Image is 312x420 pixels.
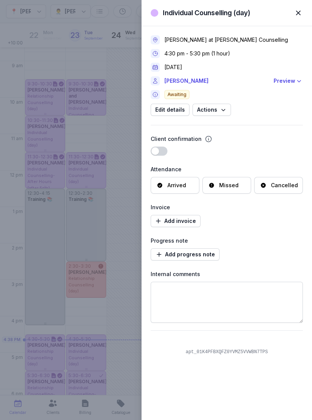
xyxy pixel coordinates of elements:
div: Individual Counselling (day) [163,8,250,17]
span: Awaiting [164,90,189,99]
div: 4:30 pm - 5:30 pm (1 hour) [164,50,230,57]
div: Client confirmation [151,134,202,144]
span: Add invoice [155,216,196,226]
div: Missed [219,182,239,189]
div: Internal comments [151,270,303,279]
span: Edit details [155,105,185,114]
button: Preview [274,76,303,85]
button: Actions [193,104,231,116]
div: Cancelled [271,182,298,189]
div: Invoice [151,203,303,212]
div: Attendance [151,165,303,174]
div: Preview [274,76,295,85]
div: [DATE] [164,63,182,71]
div: [PERSON_NAME] at [PERSON_NAME] Counselling [164,36,288,44]
a: [PERSON_NAME] [164,76,269,85]
span: Actions [197,105,226,114]
div: apt_01K4PFBXQFZ0YVMZ5VVWBN7TPS [183,349,271,355]
button: Edit details [151,104,189,116]
div: Arrived [167,182,186,189]
span: Add progress note [155,250,215,259]
div: Progress note [151,236,303,245]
